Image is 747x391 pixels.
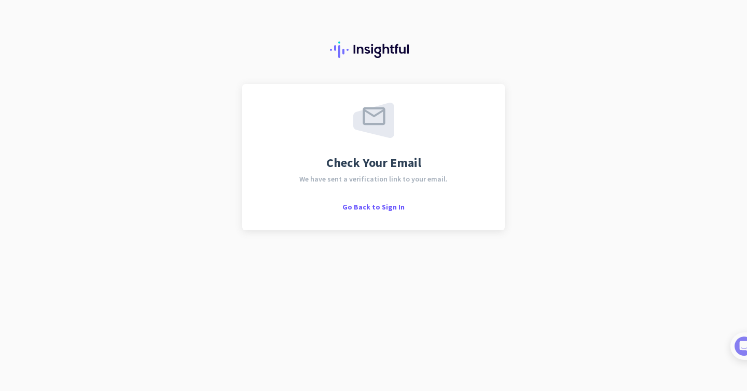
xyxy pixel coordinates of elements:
[342,202,405,212] span: Go Back to Sign In
[353,103,394,138] img: email-sent
[330,41,417,58] img: Insightful
[299,175,448,183] span: We have sent a verification link to your email.
[326,157,421,169] span: Check Your Email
